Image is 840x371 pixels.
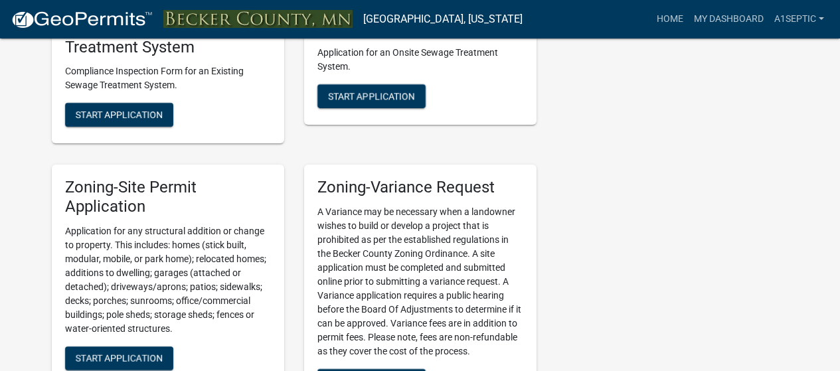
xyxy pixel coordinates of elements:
p: Compliance Inspection Form for an Existing Sewage Treatment System. [65,64,271,92]
a: A1SEPTIC [769,7,829,32]
button: Start Application [317,84,426,108]
p: A Variance may be necessary when a landowner wishes to build or develop a project that is prohibi... [317,205,523,358]
a: [GEOGRAPHIC_DATA], [US_STATE] [363,8,523,31]
h5: Zoning-Site Permit Application [65,178,271,216]
p: Application for any structural addition or change to property. This includes: homes (stick built,... [65,224,271,336]
span: Start Application [328,90,415,101]
img: Becker County, Minnesota [163,10,353,28]
a: Home [651,7,689,32]
span: Start Application [76,353,163,364]
h5: Zoning-Variance Request [317,178,523,197]
p: Application for an Onsite Sewage Treatment System. [317,46,523,74]
button: Start Application [65,103,173,127]
button: Start Application [65,346,173,370]
a: My Dashboard [689,7,769,32]
span: Start Application [76,110,163,120]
